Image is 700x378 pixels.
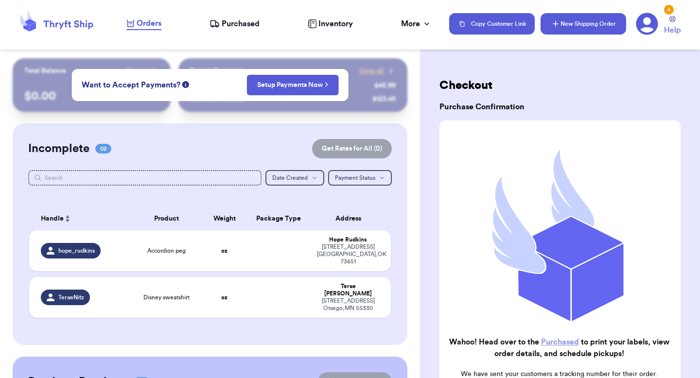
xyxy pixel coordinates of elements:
[265,170,324,186] button: Date Created
[318,18,353,30] span: Inventory
[311,207,391,230] th: Address
[257,80,329,90] a: Setup Payments Now
[24,88,159,104] p: $ 0.00
[317,297,379,312] div: [STREET_ADDRESS] Otsego , MN 55330
[147,247,186,255] span: Accordion peg
[359,66,396,76] a: View all
[58,247,95,255] span: hope_rudkins
[82,79,180,91] span: Want to Accept Payments?
[130,207,203,230] th: Product
[401,18,432,30] div: More
[541,13,626,34] button: New Shipping Order
[439,101,681,113] h3: Purchase Confirmation
[664,16,681,36] a: Help
[95,144,111,154] span: 02
[64,213,71,224] button: Sort ascending
[308,18,353,30] a: Inventory
[221,294,227,300] strong: oz
[439,78,681,93] h2: Checkout
[246,207,311,230] th: Package Type
[28,170,262,186] input: Search
[58,293,84,301] span: TeraeNitz
[247,75,339,95] button: Setup Payments Now
[372,94,396,104] div: $ 123.45
[143,293,190,301] span: Disney sweatshirt
[126,66,159,76] a: Payout
[203,207,246,230] th: Weight
[317,243,379,265] div: [STREET_ADDRESS] [GEOGRAPHIC_DATA] , OK 73651
[272,175,308,181] span: Date Created
[137,17,161,29] span: Orders
[312,139,392,158] button: Get Rates for All (0)
[126,66,147,76] span: Payout
[126,17,161,30] a: Orders
[28,141,89,156] h2: Incomplete
[328,170,392,186] button: Payment Status
[664,24,681,36] span: Help
[317,236,379,243] div: Hope Rudkins
[359,66,384,76] span: View all
[222,18,260,30] span: Purchased
[190,66,244,76] p: Recent Payments
[541,338,579,346] a: Purchased
[664,5,674,15] div: 4
[221,248,227,254] strong: oz
[24,66,66,76] p: Total Balance
[447,336,671,360] h2: Wahoo! Head over to the to print your labels, view order details, and schedule pickups!
[317,283,379,297] div: Terae [PERSON_NAME]
[636,13,658,35] a: 4
[449,13,535,34] button: Copy Customer Link
[335,175,375,181] span: Payment Status
[374,81,396,90] div: $ 45.99
[41,214,64,224] span: Handle
[210,18,260,30] a: Purchased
